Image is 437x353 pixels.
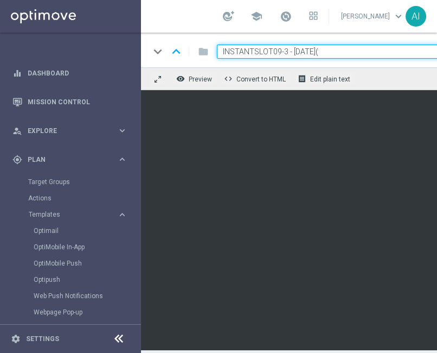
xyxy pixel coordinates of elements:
div: Templates [29,211,117,218]
span: Explore [28,128,117,134]
span: Preview [189,75,212,83]
i: keyboard_arrow_right [117,210,127,220]
div: Plan [12,155,117,165]
a: Mission Control [28,87,127,116]
button: person_search Explore keyboard_arrow_right [12,127,128,135]
a: Webpage Pop-up [34,308,113,317]
div: Webpage Pop-up [34,304,140,320]
a: Target Groups [28,178,113,186]
a: Settings [26,336,59,342]
span: Edit plain text [310,75,350,83]
button: gps_fixed Plan keyboard_arrow_right [12,155,128,164]
span: Plan [28,156,117,163]
i: receipt [298,74,306,83]
button: equalizer Dashboard [12,69,128,78]
div: OptiMobile In-App [34,239,140,255]
div: Actions [28,190,140,206]
span: code [224,74,233,83]
i: equalizer [12,68,22,78]
div: AI [406,6,426,27]
div: Optipush [34,272,140,288]
button: remove_red_eye Preview [173,72,217,86]
a: Actions [28,194,113,203]
div: Templates [28,206,140,320]
button: Mission Control [12,98,128,106]
div: Web Push Notifications [34,288,140,304]
button: code Convert to HTML [221,72,291,86]
a: Dashboard [28,59,127,87]
i: keyboard_arrow_up [168,43,184,60]
i: remove_red_eye [176,74,185,83]
div: Explore [12,126,117,136]
i: keyboard_arrow_right [117,154,127,165]
button: Templates keyboard_arrow_right [28,210,128,219]
span: Convert to HTML [236,75,286,83]
a: [PERSON_NAME]keyboard_arrow_down [340,8,406,24]
button: receipt Edit plain text [295,72,355,86]
div: Streams [28,320,140,337]
div: Dashboard [12,59,127,87]
i: keyboard_arrow_right [117,125,127,136]
a: OptiMobile Push [34,259,113,268]
div: Mission Control [12,87,127,116]
a: Optimail [34,226,113,235]
i: settings [11,334,21,344]
a: OptiMobile In-App [34,243,113,251]
a: Optipush [34,275,113,284]
div: OptiMobile Push [34,255,140,272]
div: Target Groups [28,174,140,190]
span: school [250,10,262,22]
a: Web Push Notifications [34,292,113,300]
div: Optimail [34,223,140,239]
span: keyboard_arrow_down [393,10,404,22]
span: Templates [29,211,106,218]
i: gps_fixed [12,155,22,165]
i: person_search [12,126,22,136]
